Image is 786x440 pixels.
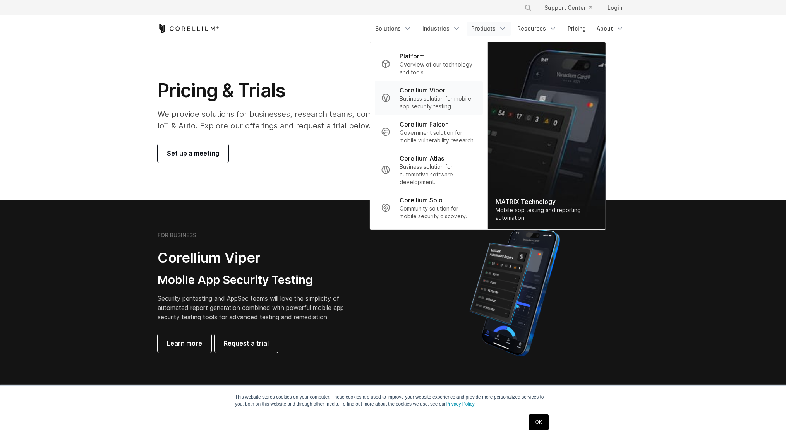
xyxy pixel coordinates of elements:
p: Business solution for mobile app security testing. [400,95,477,110]
a: Support Center [538,1,598,15]
p: Corellium Atlas [400,154,444,163]
img: Corellium MATRIX automated report on iPhone showing app vulnerability test results across securit... [456,224,573,360]
p: Platform [400,51,425,61]
a: Set up a meeting [158,144,228,163]
a: Login [601,1,628,15]
p: Security pentesting and AppSec teams will love the simplicity of automated report generation comb... [158,294,356,322]
a: Request a trial [215,334,278,353]
a: Pricing [563,22,590,36]
div: Navigation Menu [371,22,628,36]
h1: Pricing & Trials [158,79,466,102]
a: Corellium Falcon Government solution for mobile vulnerability research. [375,115,483,149]
a: Corellium Viper Business solution for mobile app security testing. [375,81,483,115]
a: Platform Overview of our technology and tools. [375,47,483,81]
p: Corellium Viper [400,86,445,95]
a: Solutions [371,22,416,36]
p: Corellium Falcon [400,120,449,129]
div: Navigation Menu [515,1,628,15]
a: About [592,22,628,36]
a: Privacy Policy. [446,401,475,407]
div: MATRIX Technology [496,197,598,206]
a: Corellium Solo Community solution for mobile security discovery. [375,191,483,225]
a: Products [467,22,511,36]
p: This website stores cookies on your computer. These cookies are used to improve your website expe... [235,394,551,407]
a: Resources [513,22,561,36]
span: Learn more [167,339,202,348]
img: Matrix_WebNav_1x [488,42,606,229]
a: OK [529,414,549,430]
a: Corellium Home [158,24,219,33]
div: Mobile app testing and reporting automation. [496,206,598,222]
h6: FOR BUSINESS [158,232,196,239]
h3: Mobile App Security Testing [158,273,356,288]
p: Community solution for mobile security discovery. [400,205,477,220]
p: Government solution for mobile vulnerability research. [400,129,477,144]
h2: Corellium Viper [158,249,356,267]
p: We provide solutions for businesses, research teams, community individuals, and IoT & Auto. Explo... [158,108,466,132]
span: Set up a meeting [167,149,219,158]
span: Request a trial [224,339,269,348]
p: Overview of our technology and tools. [400,61,477,76]
a: MATRIX Technology Mobile app testing and reporting automation. [488,42,606,229]
a: Learn more [158,334,211,353]
a: Corellium Atlas Business solution for automotive software development. [375,149,483,191]
a: Industries [418,22,465,36]
p: Business solution for automotive software development. [400,163,477,186]
button: Search [521,1,535,15]
p: Corellium Solo [400,195,443,205]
